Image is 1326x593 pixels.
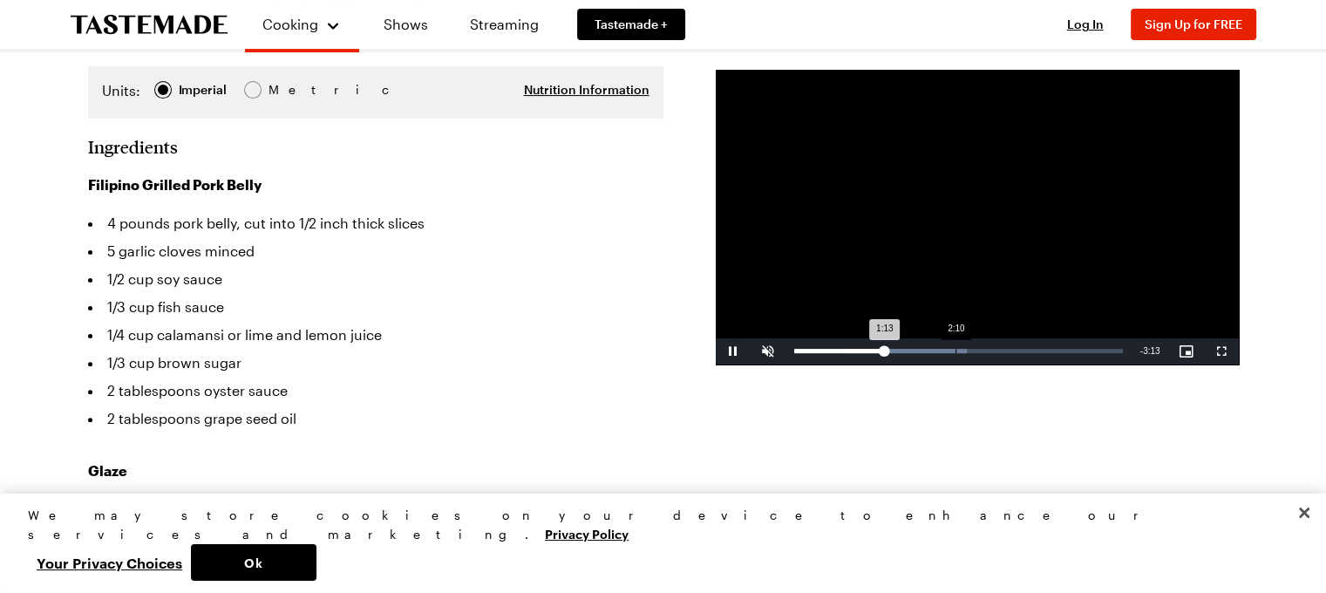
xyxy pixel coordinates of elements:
a: Tastemade + [577,9,685,40]
span: Tastemade + [595,16,668,33]
span: Log In [1067,17,1104,31]
a: To Tastemade Home Page [71,15,228,35]
button: Unmute [751,338,785,365]
span: Cooking [262,16,318,32]
div: Privacy [28,506,1283,581]
h3: Filipino Grilled Pork Belly [88,174,663,195]
li: 1/2 cup soy sauce [88,265,663,293]
span: Metric [269,80,307,99]
span: 3:13 [1143,346,1159,356]
button: Log In [1051,16,1120,33]
button: Cooking [262,7,342,42]
a: More information about your privacy, opens in a new tab [545,525,629,542]
li: 1/3 cup fish sauce [88,293,663,321]
button: Nutrition Information [524,81,649,99]
div: Metric [269,80,305,99]
button: Sign Up for FREE [1131,9,1256,40]
button: Pause [716,338,751,365]
li: 1/3 cup brown sugar [88,349,663,377]
button: Your Privacy Choices [28,544,191,581]
span: - [1140,346,1143,356]
li: 1/4 cup calamansi or lime and lemon juice [88,321,663,349]
span: Sign Up for FREE [1145,17,1242,31]
li: 5 garlic cloves minced [88,237,663,265]
h3: Glaze [88,460,663,481]
div: Imperial Metric [102,80,305,105]
h2: Ingredients [88,136,178,157]
video-js: Video Player [716,70,1239,365]
div: Imperial [179,80,227,99]
div: We may store cookies on your device to enhance our services and marketing. [28,506,1283,544]
button: Fullscreen [1204,338,1239,365]
li: 4 pounds pork belly, cut into 1/2 inch thick slices [88,209,663,237]
button: Ok [191,544,316,581]
button: Close [1285,494,1323,532]
span: Imperial [179,80,228,99]
div: Progress Bar [794,349,1123,353]
li: 2 tablespoons oyster sauce [88,377,663,405]
li: 2 tablespoons grape seed oil [88,405,663,433]
button: Picture-in-Picture [1169,338,1204,365]
label: Units: [102,80,140,101]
